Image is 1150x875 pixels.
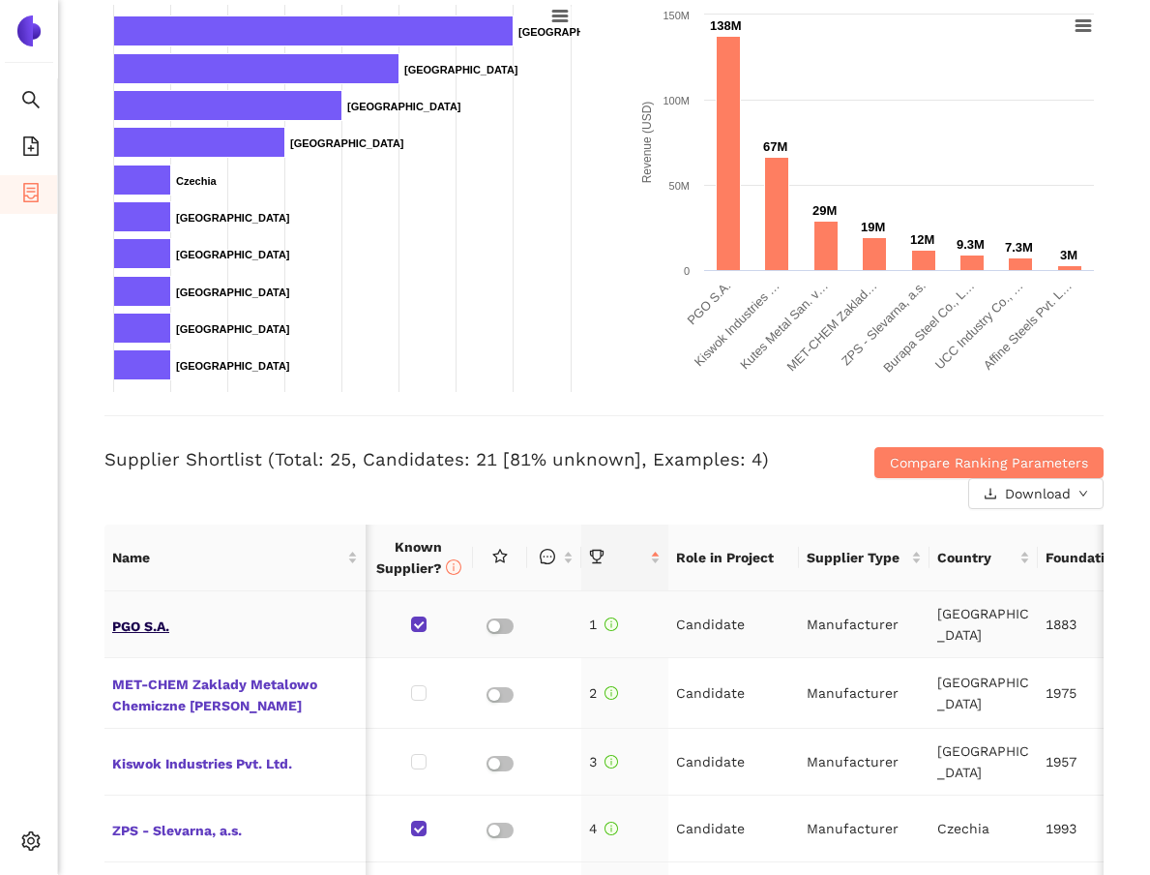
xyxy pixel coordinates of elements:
img: Logo [14,15,44,46]
h3: Supplier Shortlist (Total: 25, Candidates: 21 [81% unknown], Examples: 4) [104,447,771,472]
text: [GEOGRAPHIC_DATA] [176,323,290,335]
span: MET-CHEM Zaklady Metalowo Chemiczne [PERSON_NAME] [112,670,358,716]
text: Revenue (USD) [639,102,653,184]
td: Candidate [668,729,799,796]
text: Kiswok Industries … [691,279,781,370]
text: 100M [663,95,690,106]
text: [GEOGRAPHIC_DATA] [404,64,518,75]
td: [GEOGRAPHIC_DATA] [929,658,1038,729]
span: down [1078,489,1088,500]
span: container [21,176,41,215]
text: MET-CHEM Zaklad… [783,279,879,375]
span: Kiswok Industries Pvt. Ltd. [112,749,358,774]
button: downloadDownloaddown [968,478,1104,509]
td: Manufacturer [799,729,929,796]
span: Download [1005,483,1071,504]
span: info-circle [604,686,618,700]
text: Affine Steels Pvt. L… [980,279,1074,373]
span: 4 [589,821,618,836]
td: [GEOGRAPHIC_DATA] [929,729,1038,796]
text: UCC Industry Co., … [931,279,1025,373]
span: Country [937,547,1016,568]
text: [GEOGRAPHIC_DATA] [176,360,290,372]
span: Supplier Type [807,547,907,568]
span: star [492,549,508,564]
text: 50M [668,180,689,192]
text: PGO S.A. [684,279,733,328]
span: info-circle [446,559,461,575]
text: 3M [1060,248,1077,262]
th: this column's title is Foundation,this column is sortable [1038,525,1146,591]
td: Manufacturer [799,591,929,658]
text: Kutes Metal San. v… [737,279,831,373]
span: 2 [589,685,618,701]
span: Known Supplier? [376,539,461,576]
span: info-circle [604,755,618,769]
text: 0 [683,265,689,277]
text: [GEOGRAPHIC_DATA] [176,212,290,224]
td: Candidate [668,591,799,658]
td: Manufacturer [799,796,929,862]
th: this column's title is Country,this column is sortable [929,525,1038,591]
text: 12M [910,232,934,247]
text: [GEOGRAPHIC_DATA] [518,26,633,38]
span: info-circle [604,822,618,835]
text: 67M [763,139,787,154]
th: Role in Project [668,525,799,591]
td: 1883 [1038,591,1146,658]
span: Compare Ranking Parameters [890,452,1088,473]
span: Foundation [1046,547,1124,568]
text: Czechia [176,175,217,187]
span: info-circle [604,618,618,631]
th: this column is sortable [527,525,581,591]
td: Czechia [929,796,1038,862]
text: [GEOGRAPHIC_DATA] [290,137,404,149]
span: trophy [589,549,604,564]
td: 1993 [1038,796,1146,862]
th: this column's title is Name,this column is sortable [104,525,366,591]
text: 150M [663,10,690,21]
text: [GEOGRAPHIC_DATA] [176,249,290,260]
text: [GEOGRAPHIC_DATA] [347,101,461,112]
td: [GEOGRAPHIC_DATA] [929,591,1038,658]
span: setting [21,825,41,863]
td: 1975 [1038,658,1146,729]
td: Candidate [668,658,799,729]
text: 7.3M [1005,240,1033,255]
text: Burapa Steel Co., L… [880,279,977,376]
text: ZPS - Slevarna, a.s. [839,279,929,369]
text: [GEOGRAPHIC_DATA] [176,287,290,298]
span: message [540,549,555,564]
th: this column's title is Supplier Type,this column is sortable [799,525,929,591]
span: file-add [21,130,41,168]
td: Candidate [668,796,799,862]
span: Name [112,547,343,568]
span: search [21,83,41,122]
span: 3 [589,754,618,769]
span: ZPS - Slevarna, a.s. [112,816,358,841]
td: Manufacturer [799,658,929,729]
button: Compare Ranking Parameters [874,447,1104,478]
text: 19M [861,220,885,234]
span: download [984,487,997,502]
text: 9.3M [957,237,985,252]
span: PGO S.A. [112,612,358,637]
text: 29M [812,203,837,218]
text: 138M [710,18,742,33]
td: 1957 [1038,729,1146,796]
span: 1 [589,617,618,632]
